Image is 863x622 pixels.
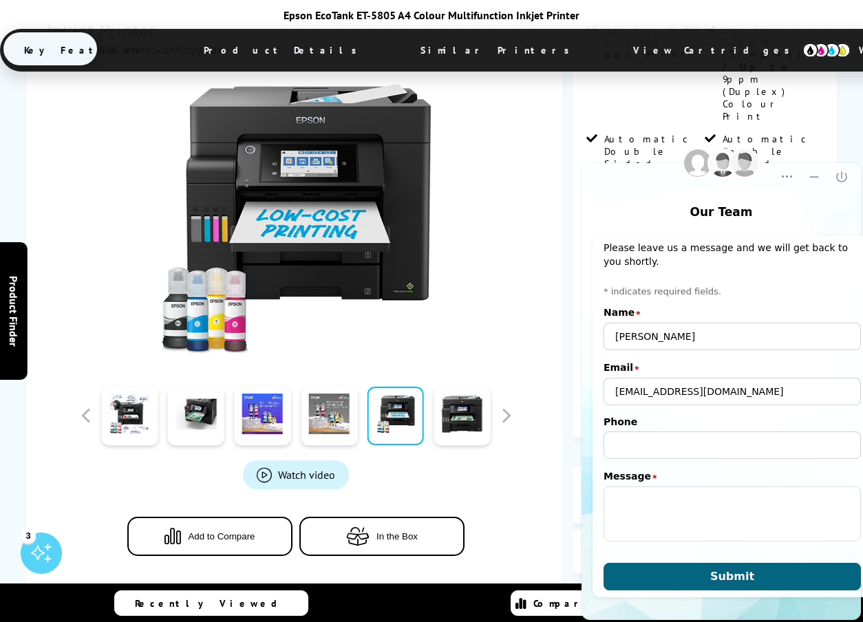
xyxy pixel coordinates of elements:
span: Recently Viewed [135,597,291,610]
a: Product_All_Videos [243,460,349,489]
span: Automatic Double Sided Scanning [723,133,821,182]
a: Recently Viewed [114,590,308,616]
button: Add to Compare [127,517,292,556]
span: Similar Printers [400,34,597,67]
img: Epson EcoTank ET-5805 [161,84,431,354]
span: In the Box [376,531,418,541]
div: Ink Cartridge Costs [573,451,837,464]
span: Watch video [278,468,335,482]
span: Key Features [3,34,168,67]
iframe: chat window [579,140,863,622]
img: cmyk-icon.svg [802,43,851,58]
div: 3 [21,528,36,543]
span: Automatic Double Sided Printing [604,133,703,182]
span: Product Finder [7,276,21,347]
span: Product Details [183,34,385,67]
a: Compare Products [511,590,705,616]
button: In the Box [299,517,465,556]
span: Compare Products [533,597,700,610]
span: View Cartridges [612,32,823,68]
span: Add to Compare [188,531,255,541]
